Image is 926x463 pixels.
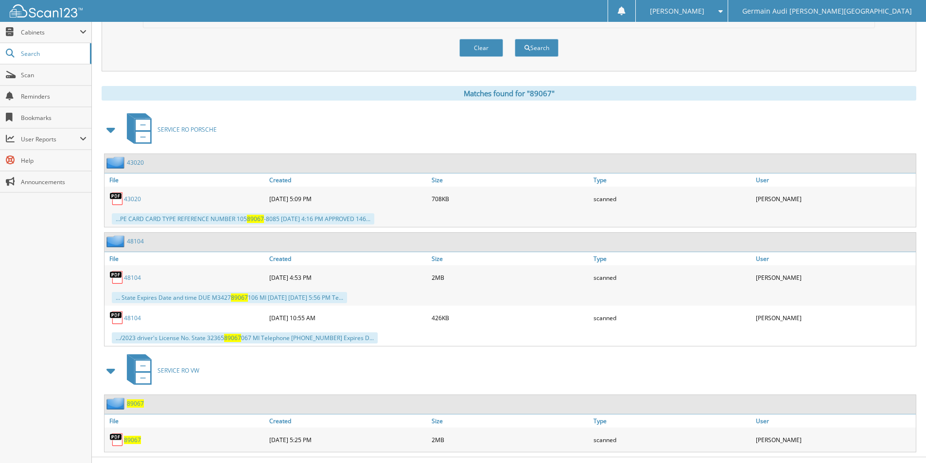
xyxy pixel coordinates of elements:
span: Announcements [21,178,87,186]
div: [PERSON_NAME] [753,268,916,287]
button: Search [515,39,559,57]
img: folder2.png [106,156,127,169]
img: folder2.png [106,235,127,247]
div: scanned [591,430,753,449]
button: Clear [459,39,503,57]
a: Created [267,173,429,187]
span: Search [21,50,85,58]
a: 89067 [127,399,144,408]
span: 89067 [247,215,264,223]
a: 48104 [124,314,141,322]
a: Type [591,173,753,187]
a: 48104 [124,274,141,282]
div: ...PE CARD CARD TYPE REFERENCE NUMBER 105 -8085 [DATE] 4:16 PM APPROVED 146... [112,213,374,224]
a: User [753,173,916,187]
a: File [105,252,267,265]
iframe: Chat Widget [877,416,926,463]
div: [PERSON_NAME] [753,308,916,327]
div: [DATE] 5:09 PM [267,189,429,208]
a: Size [429,252,592,265]
div: .../2023 driver's License No. State 32365 067 MI Telephone [PHONE_NUMBER] Expires D... [112,332,378,343]
a: SERVICE RO VW [121,351,199,390]
a: SERVICE RO PORSCHE [121,110,217,149]
div: [DATE] 10:55 AM [267,308,429,327]
span: Cabinets [21,28,80,36]
div: [DATE] 4:53 PM [267,268,429,287]
div: scanned [591,268,753,287]
a: Created [267,252,429,265]
div: 2MB [429,430,592,449]
img: PDF.png [109,191,124,206]
a: Created [267,414,429,428]
div: scanned [591,308,753,327]
span: SERVICE RO VW [157,366,199,375]
a: User [753,414,916,428]
a: 48104 [127,237,144,245]
a: File [105,414,267,428]
div: 426KB [429,308,592,327]
div: [PERSON_NAME] [753,189,916,208]
img: PDF.png [109,432,124,447]
span: User Reports [21,135,80,143]
a: Type [591,414,753,428]
div: ... State Expires Date and time DUE M3427 106 MI [DATE] [DATE] 5:56 PM Te... [112,292,347,303]
div: scanned [591,189,753,208]
span: 89067 [224,334,241,342]
span: Germain Audi [PERSON_NAME][GEOGRAPHIC_DATA] [742,8,912,14]
img: PDF.png [109,310,124,325]
span: Scan [21,71,87,79]
span: Help [21,156,87,165]
div: [PERSON_NAME] [753,430,916,449]
a: Size [429,173,592,187]
div: Matches found for "89067" [102,86,916,101]
span: Bookmarks [21,114,87,122]
div: 2MB [429,268,592,287]
img: PDF.png [109,270,124,285]
a: 43020 [124,195,141,203]
a: Type [591,252,753,265]
img: scan123-logo-white.svg [10,4,83,17]
div: 708KB [429,189,592,208]
span: [PERSON_NAME] [650,8,704,14]
a: 89067 [124,436,141,444]
span: Reminders [21,92,87,101]
a: File [105,173,267,187]
div: [DATE] 5:25 PM [267,430,429,449]
a: 43020 [127,158,144,167]
span: SERVICE RO PORSCHE [157,125,217,134]
a: User [753,252,916,265]
span: 89067 [231,293,248,302]
a: Size [429,414,592,428]
img: folder2.png [106,397,127,410]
